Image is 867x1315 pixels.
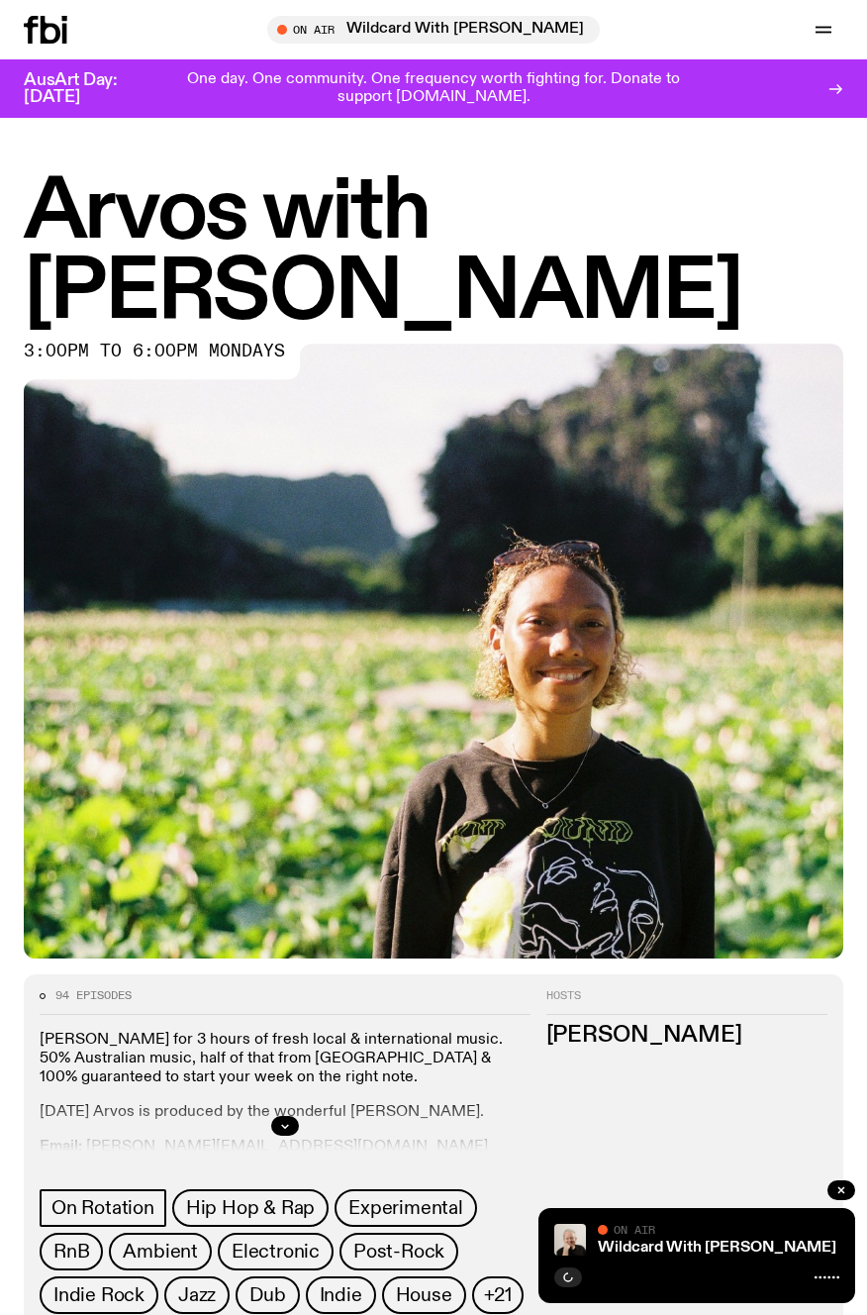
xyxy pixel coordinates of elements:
a: Dub [236,1276,299,1314]
a: RnB [40,1233,103,1270]
a: Electronic [218,1233,334,1270]
a: Hip Hop & Rap [172,1189,329,1227]
span: RnB [53,1241,89,1263]
h2: Hosts [546,990,828,1014]
span: 3:00pm to 6:00pm mondays [24,344,285,359]
span: Dub [249,1284,285,1306]
span: Ambient [123,1241,198,1263]
span: On Rotation [51,1197,154,1219]
span: Post-Rock [353,1241,444,1263]
a: Post-Rock [339,1233,458,1270]
h3: [PERSON_NAME] [546,1025,828,1047]
a: On Rotation [40,1189,166,1227]
span: House [396,1284,452,1306]
span: Indie [320,1284,362,1306]
img: Bri is smiling and wearing a black t-shirt. She is standing in front of a lush, green field. Ther... [24,344,843,959]
a: Jazz [164,1276,230,1314]
a: Indie Rock [40,1276,158,1314]
p: [PERSON_NAME] for 3 hours of fresh local & international music. ​50% Australian music, half of th... [40,1031,530,1088]
span: 94 episodes [55,990,132,1001]
a: Ambient [109,1233,212,1270]
span: +21 [484,1284,512,1306]
a: Indie [306,1276,376,1314]
h3: AusArt Day: [DATE] [24,72,150,106]
span: Electronic [232,1241,320,1263]
img: Stuart is smiling charmingly, wearing a black t-shirt against a stark white background. [554,1224,586,1256]
a: House [382,1276,466,1314]
a: Wildcard With [PERSON_NAME] [598,1240,836,1256]
p: One day. One community. One frequency worth fighting for. Donate to support [DOMAIN_NAME]. [166,71,701,106]
h1: Arvos with [PERSON_NAME] [24,173,843,334]
a: Experimental [335,1189,477,1227]
span: Hip Hop & Rap [186,1197,315,1219]
span: Experimental [348,1197,463,1219]
span: On Air [614,1223,655,1236]
span: Indie Rock [53,1284,144,1306]
button: +21 [472,1276,524,1314]
button: On AirWildcard With [PERSON_NAME] [267,16,600,44]
span: Jazz [178,1284,216,1306]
